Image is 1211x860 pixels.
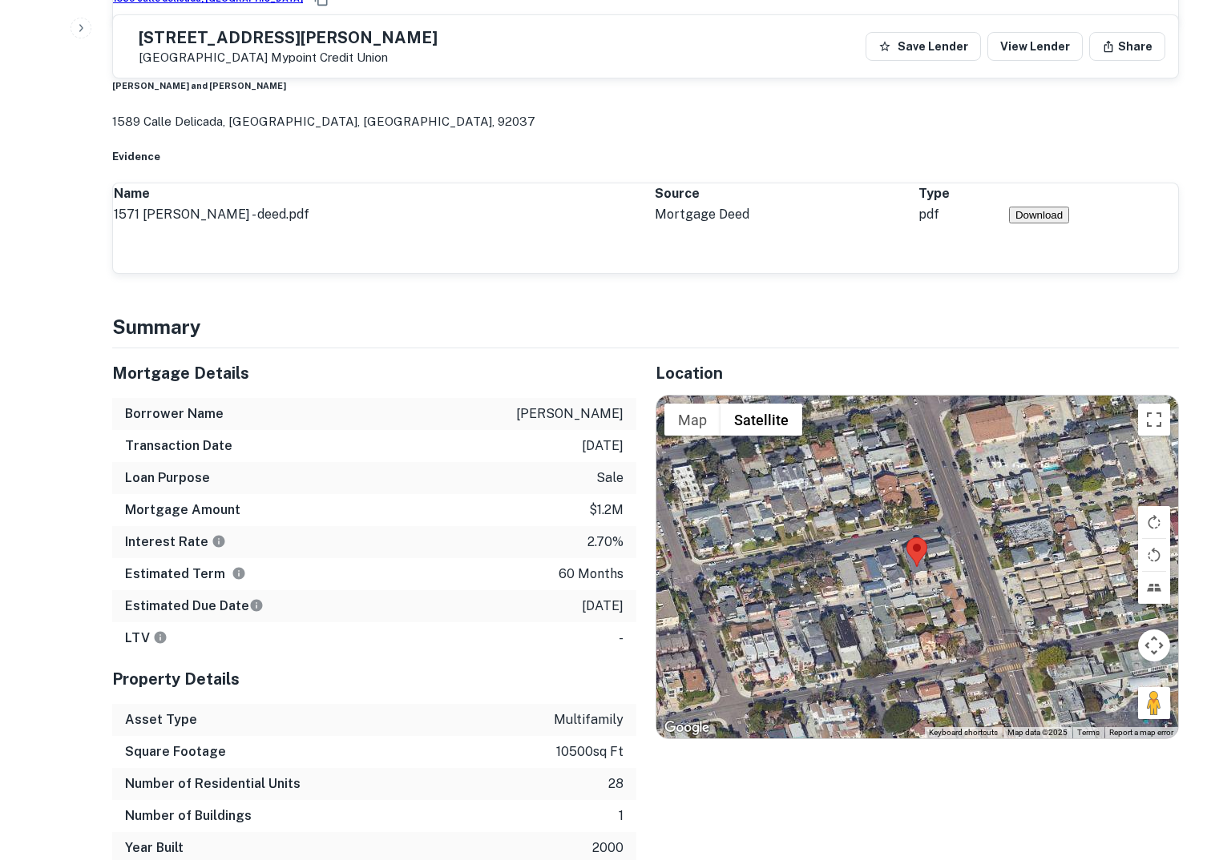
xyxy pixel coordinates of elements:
[1089,32,1165,61] button: Share
[582,597,624,616] p: [DATE]
[589,500,624,520] p: $1.2m
[232,566,246,581] svg: Term is based on a standard schedule for this type of loan.
[125,500,240,520] h6: Mortgage Amount
[125,838,184,858] h6: Year Built
[654,183,918,204] th: Source
[112,79,1179,92] h6: [PERSON_NAME] and [PERSON_NAME]
[125,404,224,424] h6: Borrower Name
[1009,207,1069,223] button: Download
[112,361,636,385] h5: Mortgage Details
[125,468,210,488] h6: Loan Purpose
[113,183,1178,225] div: scrollable content
[608,774,624,794] p: 28
[112,112,1179,131] p: 1589 calle delicada, [GEOGRAPHIC_DATA], [GEOGRAPHIC_DATA], 92037
[1138,506,1170,538] button: Rotate map clockwise
[654,204,918,225] td: Mortgage Deed
[114,184,150,203] div: Name
[125,710,197,729] h6: Asset Type
[153,630,168,645] svg: LTVs displayed on the website are for informational purposes only and may be reported incorrectly...
[112,149,1179,165] h5: Evidence
[987,32,1083,61] a: View Lender
[918,204,1008,225] td: pdf
[271,50,388,64] a: Mypoint Credit Union
[721,404,802,436] button: Show satellite imagery
[125,806,252,826] h6: Number of Buildings
[656,361,1180,385] h5: Location
[660,717,713,738] img: Google
[587,532,624,552] p: 2.70%
[556,742,624,762] p: 10500 sq ft
[125,532,226,552] h6: Interest Rate
[516,404,624,424] p: [PERSON_NAME]
[918,184,950,203] div: Type
[655,184,700,203] div: Source
[125,436,232,456] h6: Transaction Date
[554,710,624,729] p: multifamily
[559,565,624,584] p: 60 months
[112,312,1179,341] h4: Summary
[125,629,168,648] h6: LTV
[125,565,246,584] h6: Estimated Term
[139,50,438,65] p: [GEOGRAPHIC_DATA]
[664,404,721,436] button: Show street map
[1138,629,1170,661] button: Map camera controls
[929,727,998,738] button: Keyboard shortcuts
[592,838,624,858] p: 2000
[125,774,301,794] h6: Number of Residential Units
[918,183,1008,204] th: Type
[113,204,654,225] td: 1571 [PERSON_NAME] - deed.pdf
[139,30,438,46] h5: [STREET_ADDRESS][PERSON_NAME]
[1131,732,1211,809] iframe: Chat Widget
[660,717,713,738] a: Open this area in Google Maps (opens a new window)
[1007,728,1068,737] span: Map data ©2025
[1109,728,1173,737] a: Report a map error
[249,598,264,613] svg: Estimate is based on a standard schedule for this type of loan.
[125,597,264,616] h6: Estimated Due Date
[1077,728,1100,737] a: Terms (opens in new tab)
[1138,404,1170,436] button: Toggle fullscreen view
[619,806,624,826] p: 1
[125,742,226,762] h6: Square Footage
[113,183,654,204] th: Name
[1138,539,1170,571] button: Rotate map counterclockwise
[866,32,981,61] button: Save Lender
[582,436,624,456] p: [DATE]
[112,667,636,691] h5: Property Details
[212,534,226,549] svg: The interest rates displayed on the website are for informational purposes only and may be report...
[619,629,624,648] p: -
[1138,687,1170,719] button: Drag Pegman onto the map to open Street View
[596,468,624,488] p: sale
[1138,572,1170,604] button: Tilt map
